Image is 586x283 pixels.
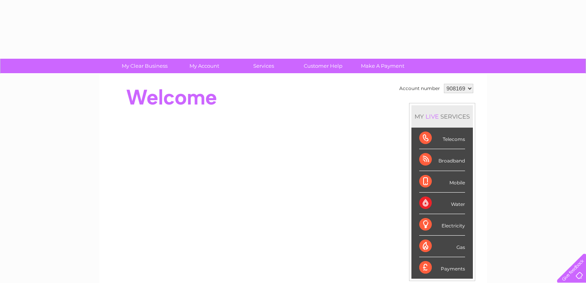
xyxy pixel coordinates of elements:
div: LIVE [424,113,440,120]
a: Make A Payment [350,59,415,73]
a: Services [231,59,296,73]
div: Water [419,193,465,214]
a: Customer Help [291,59,355,73]
a: My Clear Business [112,59,177,73]
div: Gas [419,236,465,257]
div: Broadband [419,149,465,171]
div: Payments [419,257,465,278]
td: Account number [397,82,442,95]
div: Electricity [419,214,465,236]
a: My Account [172,59,236,73]
div: Telecoms [419,128,465,149]
div: MY SERVICES [411,105,473,128]
div: Mobile [419,171,465,193]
